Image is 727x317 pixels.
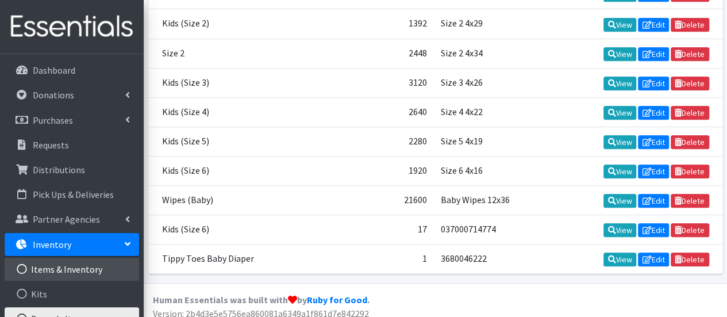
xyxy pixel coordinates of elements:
[148,97,304,127] td: Kids (Size 4)
[638,77,669,90] a: Edit
[304,68,434,97] td: 3120
[5,183,139,206] a: Pick Ups & Deliveries
[5,133,139,156] a: Requests
[148,186,304,215] td: Wipes (Baby)
[307,294,367,305] a: Ruby for Good
[433,186,548,215] td: Baby Wipes 12x36
[33,164,85,175] p: Distributions
[304,97,434,127] td: 2640
[671,194,709,208] a: Delete
[148,68,304,97] td: Kids (Size 3)
[603,223,636,237] a: View
[33,139,69,151] p: Requests
[638,223,669,237] a: Edit
[603,106,636,120] a: View
[433,215,548,245] td: 037000714774
[638,135,669,149] a: Edit
[671,47,709,61] a: Delete
[5,258,139,281] a: Items & Inventory
[603,135,636,149] a: View
[148,39,304,68] td: Size 2
[304,156,434,185] td: 1920
[33,213,100,225] p: Partner Agencies
[638,18,669,32] a: Edit
[671,223,709,237] a: Delete
[33,89,74,101] p: Donations
[433,245,548,274] td: 3680046222
[671,106,709,120] a: Delete
[5,109,139,132] a: Purchases
[433,9,548,39] td: Size 2 4x29
[603,77,636,90] a: View
[5,158,139,181] a: Distributions
[638,47,669,61] a: Edit
[148,245,304,274] td: Tippy Toes Baby Diaper
[433,156,548,185] td: Size 6 4x16
[433,127,548,156] td: Size 5 4x19
[304,39,434,68] td: 2448
[638,165,669,178] a: Edit
[638,194,669,208] a: Edit
[671,18,709,32] a: Delete
[638,106,669,120] a: Edit
[671,253,709,266] a: Delete
[5,208,139,231] a: Partner Agencies
[148,215,304,245] td: Kids (Size 6)
[5,7,139,46] img: HumanEssentials
[33,189,114,200] p: Pick Ups & Deliveries
[603,47,636,61] a: View
[5,59,139,82] a: Dashboard
[603,18,636,32] a: View
[603,165,636,178] a: View
[148,9,304,39] td: Kids (Size 2)
[304,9,434,39] td: 1392
[5,83,139,106] a: Donations
[671,135,709,149] a: Delete
[433,68,548,97] td: Size 3 4x26
[433,39,548,68] td: Size 2 4x34
[33,239,71,250] p: Inventory
[5,282,139,305] a: Kits
[148,156,304,185] td: Kids (Size 6)
[33,114,73,126] p: Purchases
[5,233,139,256] a: Inventory
[153,294,370,305] strong: Human Essentials was built with by .
[304,186,434,215] td: 21600
[148,127,304,156] td: Kids (Size 5)
[638,253,669,266] a: Edit
[33,64,75,76] p: Dashboard
[671,165,709,178] a: Delete
[671,77,709,90] a: Delete
[603,194,636,208] a: View
[304,245,434,274] td: 1
[304,127,434,156] td: 2280
[603,253,636,266] a: View
[433,97,548,127] td: Size 4 4x22
[304,215,434,245] td: 17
